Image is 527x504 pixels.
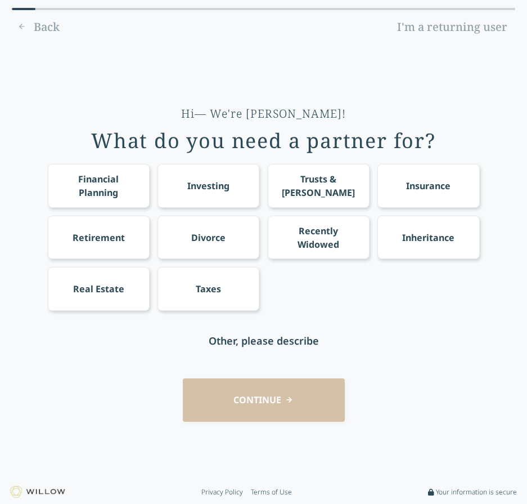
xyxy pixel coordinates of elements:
div: What do you need a partner for? [91,130,436,152]
div: Taxes [196,282,221,296]
img: Willow logo [10,486,65,498]
div: Recently Widowed [278,224,359,251]
a: I'm a returning user [389,18,515,36]
div: Divorce [191,231,226,244]
span: Your information is secure [436,488,517,497]
div: Other, please describe [209,333,319,349]
div: Investing [187,179,229,193]
div: Insurance [406,179,451,193]
div: Real Estate [73,282,124,296]
div: Inheritance [402,231,454,244]
div: Financial Planning [58,172,139,199]
div: Hi— We're [PERSON_NAME]! [181,106,346,122]
div: 0% complete [12,8,35,10]
div: Retirement [73,231,125,244]
a: Terms of Use [251,488,292,497]
div: Trusts & [PERSON_NAME] [278,172,359,199]
a: Privacy Policy [201,488,243,497]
